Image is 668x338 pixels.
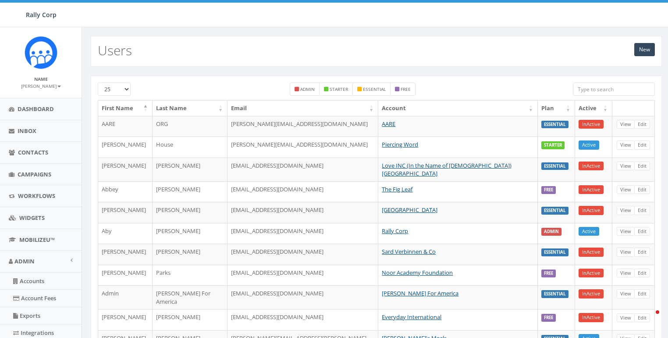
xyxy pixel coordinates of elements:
th: Account: activate to sort column ascending [378,101,538,116]
span: Admin [14,257,35,265]
td: [EMAIL_ADDRESS][DOMAIN_NAME] [227,309,378,330]
td: [EMAIL_ADDRESS][DOMAIN_NAME] [227,265,378,286]
td: Abbey [98,181,153,202]
td: [PERSON_NAME] [98,158,153,181]
td: [EMAIL_ADDRESS][DOMAIN_NAME] [227,223,378,244]
a: Edit [634,162,650,171]
a: Edit [634,269,650,278]
span: Dashboard [18,105,54,113]
a: Edit [634,206,650,215]
a: InActive [579,289,604,298]
label: STARTER [541,141,565,149]
a: [PERSON_NAME] [21,82,61,90]
a: Piercing Word [382,140,418,148]
a: Edit [634,140,650,150]
label: ESSENTIAL [541,162,569,170]
small: starter [330,86,348,92]
a: Edit [634,248,650,257]
td: [PERSON_NAME][EMAIL_ADDRESS][DOMAIN_NAME] [227,116,378,137]
a: View [617,206,635,215]
td: [EMAIL_ADDRESS][DOMAIN_NAME] [227,181,378,202]
small: [PERSON_NAME] [21,83,61,89]
td: [PERSON_NAME] [153,202,227,223]
td: Admin [98,285,153,309]
a: View [617,248,635,257]
td: AARE [98,116,153,137]
label: ADMIN [541,228,561,236]
td: [EMAIL_ADDRESS][DOMAIN_NAME] [227,285,378,309]
td: Aby [98,223,153,244]
th: Active: activate to sort column ascending [575,101,612,116]
th: Last Name: activate to sort column ascending [153,101,227,116]
td: House [153,137,227,158]
td: [PERSON_NAME] [153,309,227,330]
a: InActive [579,206,604,215]
a: View [617,120,635,129]
td: ORG [153,116,227,137]
a: New [634,43,655,56]
label: FREE [541,270,556,277]
td: [PERSON_NAME] [98,137,153,158]
td: [PERSON_NAME] [98,265,153,286]
a: View [617,269,635,278]
label: ESSENTIAL [541,290,569,298]
td: Parks [153,265,227,286]
span: MobilizeU™ [19,236,55,244]
a: Love INC (In the Name of [DEMOGRAPHIC_DATA]) [GEOGRAPHIC_DATA] [382,162,512,178]
a: AARE [382,120,395,128]
iframe: Intercom live chat [638,308,659,329]
a: InActive [579,185,604,194]
td: [PERSON_NAME] [153,223,227,244]
td: [PERSON_NAME] [98,202,153,223]
small: Name [34,76,48,82]
label: ESSENTIAL [541,248,569,256]
a: Noor Academy Foundation [382,269,453,277]
th: First Name: activate to sort column descending [98,101,153,116]
th: Email: activate to sort column ascending [227,101,378,116]
h2: Users [98,43,132,58]
a: The Fig Leaf [382,185,412,193]
small: essential [363,86,386,92]
a: Edit [634,185,650,194]
small: free [401,86,411,92]
a: View [617,185,635,194]
span: Contacts [18,148,48,156]
label: ESSENTIAL [541,121,569,129]
td: [EMAIL_ADDRESS][DOMAIN_NAME] [227,158,378,181]
th: Plan: activate to sort column ascending [538,101,575,116]
a: Sard Verbinnen & Co [382,248,436,255]
a: InActive [579,313,604,322]
a: InActive [579,162,604,171]
a: Edit [634,313,650,323]
a: Edit [634,227,650,236]
label: ESSENTIAL [541,207,569,215]
a: View [617,227,635,236]
span: Workflows [18,192,55,200]
label: FREE [541,186,556,194]
img: Icon_1.png [25,36,57,69]
span: Campaigns [18,170,51,178]
td: [EMAIL_ADDRESS][DOMAIN_NAME] [227,244,378,265]
a: Edit [634,120,650,129]
td: [EMAIL_ADDRESS][DOMAIN_NAME] [227,202,378,223]
a: InActive [579,120,604,129]
td: [PERSON_NAME] [153,244,227,265]
a: View [617,289,635,298]
td: [PERSON_NAME] [153,158,227,181]
td: [PERSON_NAME] [153,181,227,202]
span: Inbox [18,127,36,135]
td: [PERSON_NAME] For America [153,285,227,309]
a: View [617,140,635,150]
a: Active [579,227,599,236]
a: [PERSON_NAME] For America [382,289,458,297]
a: Active [579,140,599,150]
a: Everyday International [382,313,441,321]
td: [PERSON_NAME][EMAIL_ADDRESS][DOMAIN_NAME] [227,137,378,158]
a: View [617,313,635,323]
a: Edit [634,289,650,298]
small: admin [300,86,315,92]
a: [GEOGRAPHIC_DATA] [382,206,437,214]
span: Widgets [19,214,45,222]
a: InActive [579,269,604,278]
a: Rally Corp [382,227,408,235]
